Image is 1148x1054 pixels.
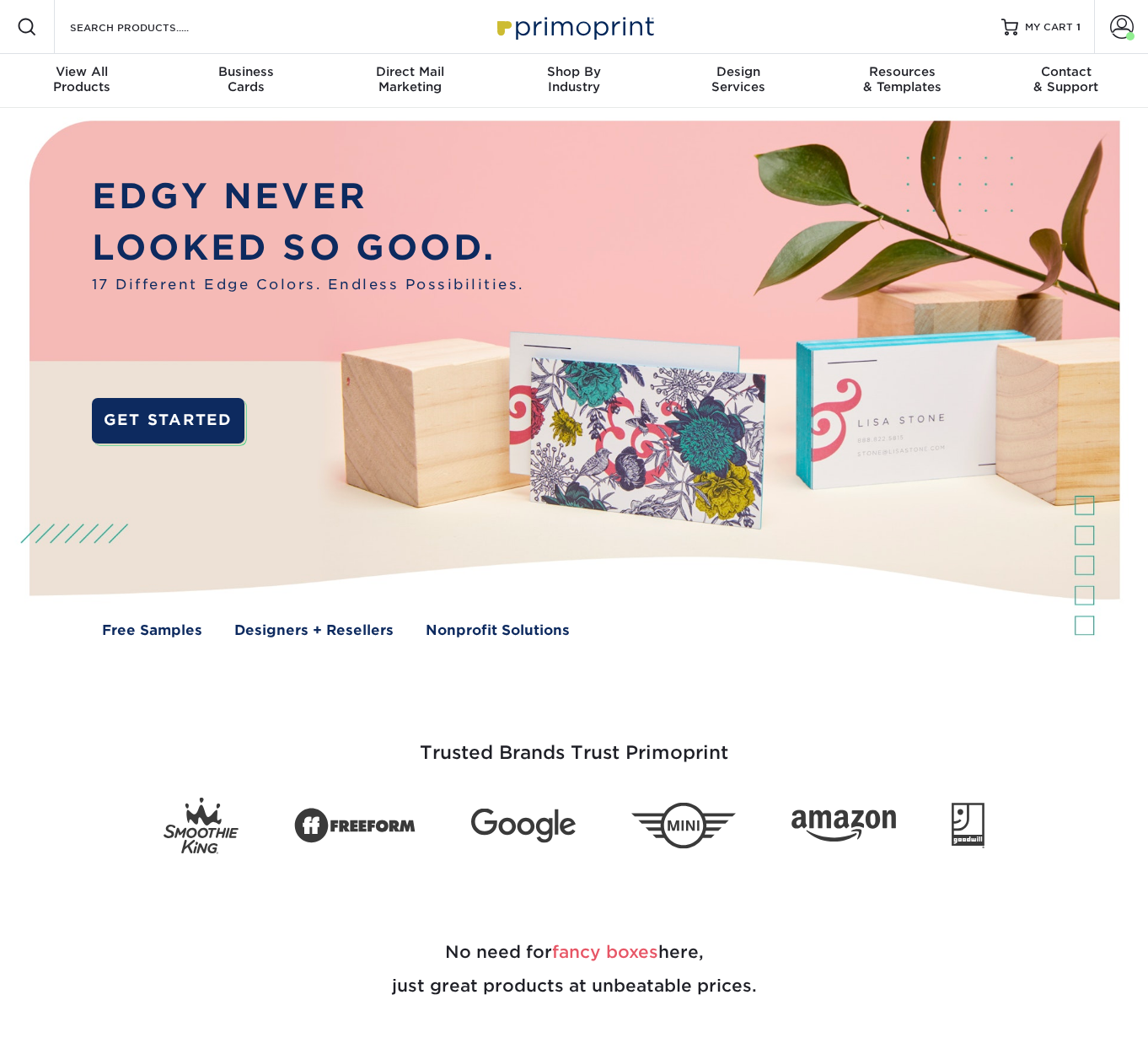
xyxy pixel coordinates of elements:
[552,942,658,962] span: fancy boxes
[92,274,524,295] span: 17 Different Edge Colors. Endless Possibilities.
[92,170,524,222] p: EDGY NEVER
[328,54,492,108] a: Direct MailMarketing
[164,54,329,108] a: BusinessCards
[791,809,896,842] img: Amazon
[164,798,239,854] img: Smoothie King
[92,398,244,444] a: GET STARTED
[631,803,736,849] img: Mini
[952,803,984,848] img: Goodwill
[328,64,492,94] div: Marketing
[328,64,492,79] span: Direct Mail
[490,8,658,45] img: Primoprint
[471,809,576,843] img: Google
[1076,21,1081,33] span: 1
[164,64,329,94] div: Cards
[81,702,1067,784] h3: Trusted Brands Trust Primoprint
[656,54,820,108] a: DesignServices
[656,64,820,94] div: Services
[68,17,233,37] input: SEARCH PRODUCTS.....
[426,620,570,641] a: Nonprofit Solutions
[92,222,524,273] p: LOOKED SO GOOD.
[492,54,657,108] a: Shop ByIndustry
[984,54,1148,108] a: Contact& Support
[1025,20,1073,35] span: MY CART
[492,64,657,79] span: Shop By
[102,620,202,641] a: Free Samples
[820,64,984,79] span: Resources
[820,64,984,94] div: & Templates
[81,895,1067,1043] h2: No need for here, just great products at unbeatable prices.
[164,64,329,79] span: Business
[294,799,416,852] img: Freeform
[492,64,657,94] div: Industry
[234,620,394,641] a: Designers + Resellers
[820,54,984,108] a: Resources& Templates
[984,64,1148,94] div: & Support
[656,64,820,79] span: Design
[984,64,1148,79] span: Contact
